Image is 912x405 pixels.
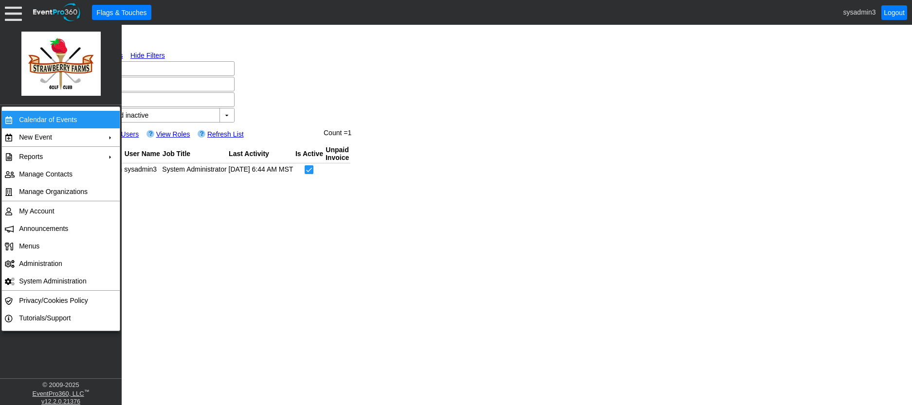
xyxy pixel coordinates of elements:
[2,292,120,309] tr: Privacy/Cookies Policy
[15,165,102,183] td: Manage Contacts
[2,255,120,272] tr: Administration
[21,24,101,103] img: Logo
[2,220,120,237] tr: Announcements
[2,381,119,388] div: © 2009- 2025
[32,1,82,23] img: EventPro360
[15,272,102,290] td: System Administration
[94,7,148,18] span: Flags & Touches
[324,128,351,138] div: Count =
[19,242,39,250] span: Menus
[228,144,294,163] th: Sort on this column
[161,144,227,163] th: Sort on this column
[2,272,120,290] tr: System Administration
[324,144,350,163] th: Sort on this column
[347,129,351,137] span: 1
[36,32,876,45] h1: Manage Users
[41,398,80,405] a: v12.2.0.21376
[130,52,165,59] a: Hide Filters
[15,292,102,309] td: Privacy/Cookies Policy
[2,202,120,220] tr: My Account
[161,163,227,175] td: System Administrator
[123,144,161,163] th: Sort on this column
[123,163,161,175] td: sysadmin3
[84,388,90,394] sup: ™
[881,5,907,20] a: Logout
[207,130,244,138] a: Refresh List
[294,144,324,163] th: Sort on this column
[15,148,102,165] td: Reports
[156,130,190,138] a: View Roles
[15,309,102,327] td: Tutorials/Support
[843,8,876,16] span: sysadmin3
[15,202,102,220] td: My Account
[15,183,102,200] td: Manage Organizations
[15,220,102,237] td: Announcements
[2,128,120,146] tr: New Event
[2,309,120,327] tr: Tutorials/Support
[32,390,84,397] a: EventPro360, LLC
[2,148,120,165] tr: Reports
[2,183,120,200] tr: Manage Organizations
[5,4,22,21] div: Menu: Click or 'Crtl+M' to toggle menu open/close
[15,111,102,128] td: Calendar of Events
[15,255,102,272] td: Administration
[2,165,120,183] tr: Manage Contacts
[94,8,148,18] span: Flags & Touches
[2,111,120,128] tr: Calendar of Events
[15,128,102,146] td: New Event
[2,237,120,255] tr: <span>Menus</span>
[228,163,294,175] td: [DATE] 6:44 AM MST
